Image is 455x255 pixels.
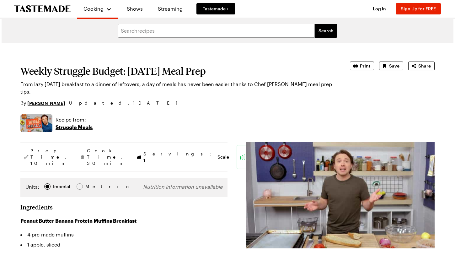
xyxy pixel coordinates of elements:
[379,62,403,70] button: Save recipe
[203,6,229,12] span: Tastemade +
[25,183,39,191] label: Units:
[367,6,392,12] button: Log In
[56,116,93,131] a: Recipe from:Struggle Meals
[83,6,104,12] span: Cooking
[83,3,112,15] button: Cooking
[389,63,399,69] span: Save
[53,183,71,190] span: Imperial
[87,148,126,166] span: Cook Time: 30 min
[217,154,229,160] button: Scale
[20,240,227,250] li: 1 apple, sliced
[20,80,332,95] p: From lazy [DATE] breakfast to a dinner of leftovers, a day of meals has never been easier thanks ...
[20,99,65,107] p: By
[85,183,99,190] span: Metric
[30,148,69,166] span: Prep Time: 10 min
[56,116,93,123] p: Recipe from:
[315,24,337,38] button: filters
[318,28,334,34] span: Search
[143,157,145,163] span: 1
[408,62,435,70] button: Share
[418,63,431,69] span: Share
[20,65,332,77] h1: Weekly Struggle Budget: [DATE] Meal Prep
[20,230,227,240] li: 4 pre-made muffins
[27,100,65,106] a: [PERSON_NAME]
[20,203,53,211] h2: Ingredients
[20,217,227,225] h3: Peanut Butter Banana Protein Muffins Breakfast
[360,63,370,69] span: Print
[14,5,71,13] a: To Tastemade Home Page
[401,6,436,11] span: Sign Up for FREE
[143,184,222,190] span: Nutrition information unavailable
[69,100,184,106] span: Updated : [DATE]
[396,3,441,14] button: Sign Up for FREE
[53,183,70,190] div: Imperial
[196,3,235,14] a: Tastemade +
[56,123,93,131] p: Struggle Meals
[25,183,99,192] div: Imperial Metric
[143,151,214,164] span: Servings:
[20,114,52,132] img: Show where recipe is used
[373,6,386,11] span: Log In
[350,62,374,70] button: Print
